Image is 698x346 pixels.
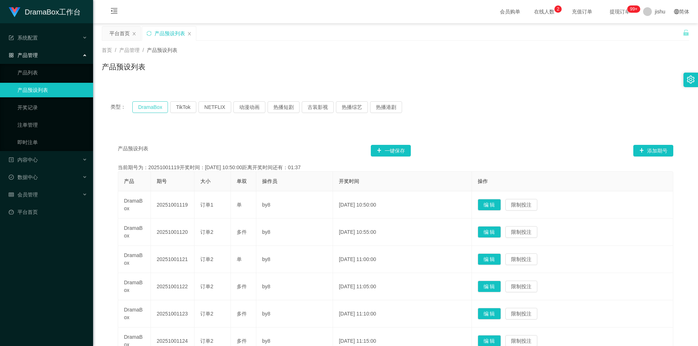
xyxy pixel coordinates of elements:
td: by8 [256,219,333,246]
i: 图标: close [132,32,136,36]
td: DramaBox [118,300,151,327]
span: 单 [237,202,242,208]
span: 期号 [157,178,167,184]
span: 产品预设列表 [118,145,148,156]
button: 限制投注 [505,199,537,211]
span: 多件 [237,311,247,317]
td: [DATE] 10:50:00 [333,191,472,219]
span: 数据中心 [9,174,38,180]
div: 产品预设列表 [155,27,185,40]
button: 限制投注 [505,308,537,319]
h1: 产品预设列表 [102,61,145,72]
div: 平台首页 [109,27,130,40]
sup: 335 [627,5,640,13]
td: by8 [256,300,333,327]
a: DramaBox工作台 [9,9,81,15]
button: 编 辑 [478,253,501,265]
button: 编 辑 [478,226,501,238]
td: [DATE] 10:55:00 [333,219,472,246]
td: by8 [256,273,333,300]
td: 20251001121 [151,246,194,273]
span: 订单2 [200,311,213,317]
img: logo.9652507e.png [9,7,20,17]
span: 订单1 [200,202,213,208]
button: 热播综艺 [336,101,368,113]
span: 订单2 [200,284,213,289]
button: 编 辑 [478,281,501,292]
span: / [143,47,144,53]
button: TikTok [170,101,196,113]
button: 限制投注 [505,281,537,292]
span: 首页 [102,47,112,53]
td: 20251001120 [151,219,194,246]
span: 订单2 [200,338,213,344]
span: 开奖时间 [339,178,359,184]
span: 充值订单 [568,9,596,14]
span: 系统配置 [9,35,38,41]
span: 提现订单 [606,9,634,14]
a: 产品列表 [17,65,87,80]
h1: DramaBox工作台 [25,0,81,24]
button: DramaBox [132,101,168,113]
span: 操作员 [262,178,277,184]
button: 限制投注 [505,253,537,265]
td: [DATE] 11:05:00 [333,273,472,300]
td: [DATE] 11:00:00 [333,246,472,273]
a: 即时注单 [17,135,87,150]
i: 图标: unlock [683,29,689,36]
i: 图标: setting [687,76,695,84]
p: 2 [557,5,559,13]
td: by8 [256,246,333,273]
i: 图标: appstore-o [9,53,14,58]
i: 图标: global [674,9,679,14]
span: 产品管理 [119,47,140,53]
i: 图标: form [9,35,14,40]
span: 会员管理 [9,192,38,198]
i: 图标: profile [9,157,14,162]
span: 单双 [237,178,247,184]
button: 图标: plus添加期号 [633,145,673,156]
button: 热播港剧 [370,101,402,113]
i: 图标: sync [147,31,152,36]
span: 订单2 [200,229,213,235]
span: 多件 [237,284,247,289]
td: DramaBox [118,246,151,273]
a: 图标: dashboard平台首页 [9,205,87,219]
span: 多件 [237,338,247,344]
i: 图标: menu-fold [102,0,127,24]
i: 图标: table [9,192,14,197]
div: 当前期号为：20251001119开奖时间：[DATE] 10:50:00距离开奖时间还有：01:37 [118,164,673,171]
span: 在线人数 [530,9,558,14]
i: 图标: close [187,32,192,36]
td: 20251001123 [151,300,194,327]
button: 图标: plus一键保存 [371,145,411,156]
span: 内容中心 [9,157,38,163]
td: DramaBox [118,273,151,300]
button: 古装影视 [302,101,334,113]
span: 单 [237,256,242,262]
td: by8 [256,191,333,219]
span: / [115,47,116,53]
a: 产品预设列表 [17,83,87,97]
span: 产品预设列表 [147,47,177,53]
span: 产品 [124,178,134,184]
button: 限制投注 [505,226,537,238]
span: 大小 [200,178,210,184]
td: [DATE] 11:10:00 [333,300,472,327]
a: 开奖记录 [17,100,87,115]
button: 热播短剧 [268,101,300,113]
span: 订单2 [200,256,213,262]
sup: 2 [554,5,562,13]
button: 动漫动画 [233,101,265,113]
i: 图标: check-circle-o [9,175,14,180]
button: NETFLIX [198,101,231,113]
td: 20251001119 [151,191,194,219]
button: 编 辑 [478,308,501,319]
span: 类型： [111,101,132,113]
td: 20251001122 [151,273,194,300]
button: 编 辑 [478,199,501,211]
span: 多件 [237,229,247,235]
td: DramaBox [118,219,151,246]
td: DramaBox [118,191,151,219]
a: 注单管理 [17,118,87,132]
